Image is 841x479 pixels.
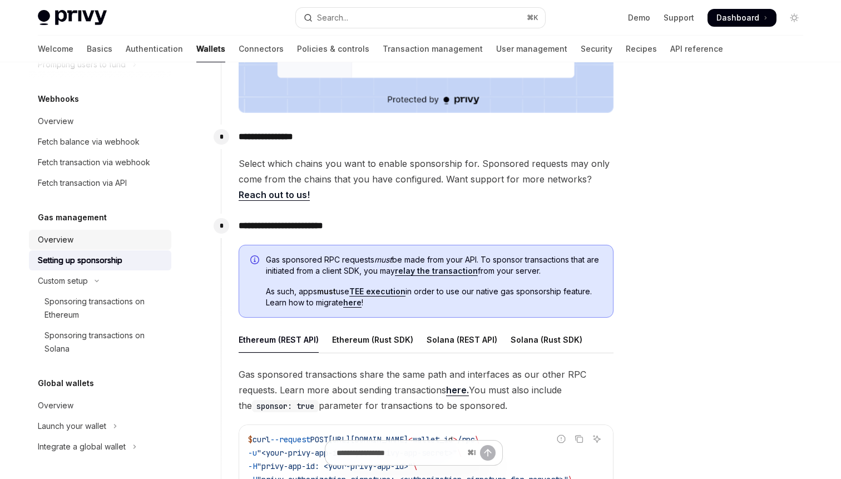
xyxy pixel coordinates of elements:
[408,434,413,445] span: <
[38,10,107,26] img: light logo
[317,11,348,24] div: Search...
[628,12,650,23] a: Demo
[29,292,171,325] a: Sponsoring transactions on Ethereum
[297,36,369,62] a: Policies & controls
[38,92,79,106] h5: Webhooks
[554,432,568,446] button: Report incorrect code
[38,254,122,267] div: Setting up sponsorship
[38,399,73,412] div: Overview
[374,255,392,264] em: must
[716,12,759,23] span: Dashboard
[457,434,475,445] span: /rpc
[239,189,310,201] a: Reach out to us!
[670,36,723,62] a: API reference
[427,327,497,353] div: Solana (REST API)
[626,36,657,62] a: Recipes
[38,176,127,190] div: Fetch transaction via API
[38,233,73,246] div: Overview
[29,271,171,291] button: Toggle Custom setup section
[29,250,171,270] a: Setting up sponsorship
[332,327,413,353] div: Ethereum (Rust SDK)
[38,115,73,128] div: Overview
[38,440,126,453] div: Integrate a global wallet
[527,13,538,22] span: ⌘ K
[270,434,310,445] span: --request
[29,111,171,131] a: Overview
[126,36,183,62] a: Authentication
[38,36,73,62] a: Welcome
[383,36,483,62] a: Transaction management
[317,287,336,296] strong: must
[296,8,545,28] button: Open search
[239,327,319,353] div: Ethereum (REST API)
[328,434,408,445] span: [URL][DOMAIN_NAME]
[29,437,171,457] button: Toggle Integrate a global wallet section
[239,36,284,62] a: Connectors
[44,295,165,322] div: Sponsoring transactions on Ethereum
[29,416,171,436] button: Toggle Launch your wallet section
[38,211,107,224] h5: Gas management
[310,434,328,445] span: POST
[252,400,319,412] code: sponsor: true
[38,135,140,149] div: Fetch balance via webhook
[38,377,94,390] h5: Global wallets
[453,434,457,445] span: >
[349,287,405,297] a: TEE execution
[581,36,612,62] a: Security
[496,36,567,62] a: User management
[196,36,225,62] a: Wallets
[38,274,88,288] div: Custom setup
[29,132,171,152] a: Fetch balance via webhook
[590,432,604,446] button: Ask AI
[44,329,165,355] div: Sponsoring transactions on Solana
[29,325,171,359] a: Sponsoring transactions on Solana
[248,434,253,445] span: $
[87,36,112,62] a: Basics
[337,441,463,465] input: Ask a question...
[29,173,171,193] a: Fetch transaction via API
[29,396,171,416] a: Overview
[395,266,478,276] a: relay the transaction
[266,286,602,308] span: As such, apps use in order to use our native gas sponsorship feature. Learn how to migrate !
[708,9,776,27] a: Dashboard
[511,327,582,353] div: Solana (Rust SDK)
[785,9,803,27] button: Toggle dark mode
[38,419,106,433] div: Launch your wallet
[253,434,270,445] span: curl
[572,432,586,446] button: Copy the contents from the code block
[343,298,362,308] a: here
[448,434,453,445] span: d
[239,367,614,413] span: Gas sponsored transactions share the same path and interfaces as our other RPC requests. Learn mo...
[239,156,614,203] span: Select which chains you want to enable sponsorship for. Sponsored requests may only come from the...
[29,230,171,250] a: Overview
[29,152,171,172] a: Fetch transaction via webhook
[446,384,469,396] a: here.
[664,12,694,23] a: Support
[250,255,261,266] svg: Info
[413,434,448,445] span: wallet_i
[266,254,602,276] span: Gas sponsored RPC requests be made from your API. To sponsor transactions that are initiated from...
[38,156,150,169] div: Fetch transaction via webhook
[475,434,479,445] span: \
[480,445,496,461] button: Send message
